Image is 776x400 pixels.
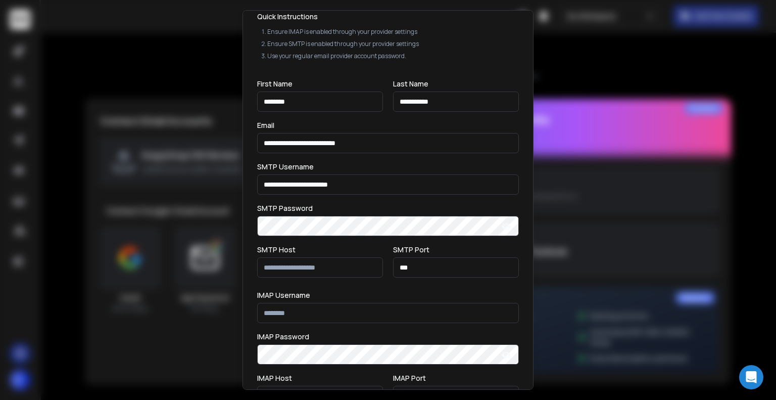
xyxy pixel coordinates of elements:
label: SMTP Username [257,163,314,170]
label: SMTP Host [257,246,296,253]
label: IMAP Port [393,375,426,382]
label: IMAP Password [257,333,309,340]
label: IMAP Host [257,375,292,382]
label: IMAP Username [257,292,310,299]
label: SMTP Port [393,246,429,253]
div: Open Intercom Messenger [739,365,763,389]
h2: Quick Instructions [257,12,519,22]
li: Ensure IMAP is enabled through your provider settings [267,28,519,36]
li: Ensure SMTP is enabled through your provider settings [267,40,519,48]
label: First Name [257,80,293,87]
label: Email [257,122,274,129]
label: Last Name [393,80,428,87]
li: Use your regular email provider account password. [267,52,519,60]
label: SMTP Password [257,205,313,212]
